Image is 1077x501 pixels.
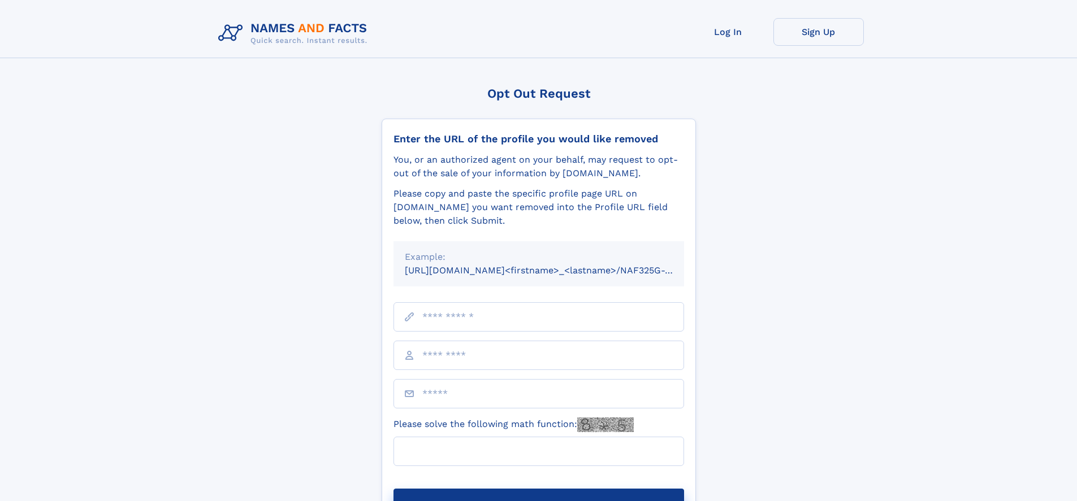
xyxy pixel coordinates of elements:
[393,187,684,228] div: Please copy and paste the specific profile page URL on [DOMAIN_NAME] you want removed into the Pr...
[382,86,696,101] div: Opt Out Request
[393,417,634,432] label: Please solve the following math function:
[393,133,684,145] div: Enter the URL of the profile you would like removed
[773,18,864,46] a: Sign Up
[214,18,377,49] img: Logo Names and Facts
[393,153,684,180] div: You, or an authorized agent on your behalf, may request to opt-out of the sale of your informatio...
[405,250,673,264] div: Example:
[405,265,706,276] small: [URL][DOMAIN_NAME]<firstname>_<lastname>/NAF325G-xxxxxxxx
[683,18,773,46] a: Log In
